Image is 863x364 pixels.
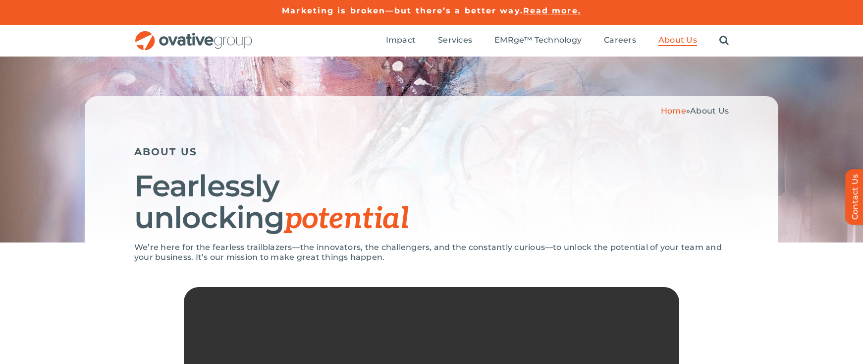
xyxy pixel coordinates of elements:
[282,6,523,15] a: Marketing is broken—but there’s a better way.
[719,35,729,46] a: Search
[658,35,697,46] a: About Us
[661,106,686,116] a: Home
[523,6,581,15] a: Read more.
[134,170,729,235] h1: Fearlessly unlocking
[661,106,729,116] span: »
[386,35,416,45] span: Impact
[604,35,636,45] span: Careers
[386,35,416,46] a: Impact
[438,35,472,45] span: Services
[386,25,729,57] nav: Menu
[134,30,253,39] a: OG_Full_horizontal_RGB
[284,201,409,237] span: potential
[438,35,472,46] a: Services
[494,35,582,45] span: EMRge™ Technology
[134,243,729,262] p: We’re here for the fearless trailblazers—the innovators, the challengers, and the constantly curi...
[658,35,697,45] span: About Us
[604,35,636,46] a: Careers
[494,35,582,46] a: EMRge™ Technology
[134,146,729,158] h5: ABOUT US
[690,106,729,116] span: About Us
